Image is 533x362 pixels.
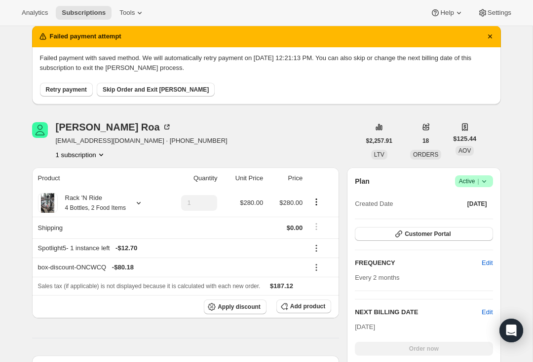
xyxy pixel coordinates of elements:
span: Customer Portal [405,230,451,238]
h2: Plan [355,176,370,186]
button: Analytics [16,6,54,20]
th: Quantity [163,167,220,189]
th: Shipping [32,217,164,238]
button: Apply discount [204,299,266,314]
span: | [477,177,479,185]
button: Tools [114,6,151,20]
button: [DATE] [461,197,493,211]
span: Active [459,176,489,186]
button: Dismiss notification [483,30,497,43]
button: Product actions [308,197,324,207]
span: [DATE] [355,323,375,330]
button: Retry payment [40,83,93,97]
button: Add product [276,299,331,313]
div: Spotlight5 - 1 instance left [38,243,303,253]
span: $187.12 [270,282,293,290]
h2: Failed payment attempt [50,32,121,41]
span: Analytics [22,9,48,17]
button: Edit [476,255,498,271]
span: 18 [422,137,429,145]
span: $280.00 [279,199,303,206]
button: Shipping actions [308,221,324,232]
button: Product actions [56,150,106,160]
span: Apply discount [218,303,261,311]
p: Failed payment with saved method. We will automatically retry payment on [DATE] 12:21:13 PM. You ... [40,53,493,73]
button: Help [424,6,469,20]
span: [EMAIL_ADDRESS][DOMAIN_NAME] · [PHONE_NUMBER] [56,136,228,146]
span: [DATE] [467,200,487,208]
span: AOV [458,147,471,154]
button: Skip Order and Exit [PERSON_NAME] [97,83,215,97]
button: Edit [482,307,493,317]
span: Created Date [355,199,393,209]
span: Edit [482,258,493,268]
span: Every 2 months [355,274,399,281]
span: LTV [374,151,384,158]
span: Retry payment [46,86,87,94]
th: Unit Price [220,167,266,189]
button: Customer Portal [355,227,493,241]
span: $280.00 [240,199,263,206]
span: - $12.70 [115,243,137,253]
span: Settings [488,9,511,17]
div: Rack 'N Ride [58,193,126,213]
span: Tools [119,9,135,17]
div: Open Intercom Messenger [499,319,523,342]
button: 18 [417,134,435,148]
span: Sales tax (if applicable) is not displayed because it is calculated with each new order. [38,283,261,290]
h2: FREQUENCY [355,258,482,268]
button: Settings [472,6,517,20]
div: box-discount-ONCWCQ [38,263,303,272]
span: Lisa Roa [32,122,48,138]
button: $2,257.91 [360,134,398,148]
div: [PERSON_NAME] Roa [56,122,172,132]
span: $2,257.91 [366,137,392,145]
span: Help [440,9,454,17]
span: $125.44 [453,134,476,144]
span: - $80.18 [112,263,134,272]
span: Subscriptions [62,9,106,17]
h2: NEXT BILLING DATE [355,307,482,317]
span: Add product [290,302,325,310]
button: Subscriptions [56,6,112,20]
th: Price [266,167,305,189]
th: Product [32,167,164,189]
small: 4 Bottles, 2 Food Items [65,204,126,211]
span: $0.00 [287,224,303,231]
span: Skip Order and Exit [PERSON_NAME] [103,86,209,94]
span: ORDERS [413,151,438,158]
